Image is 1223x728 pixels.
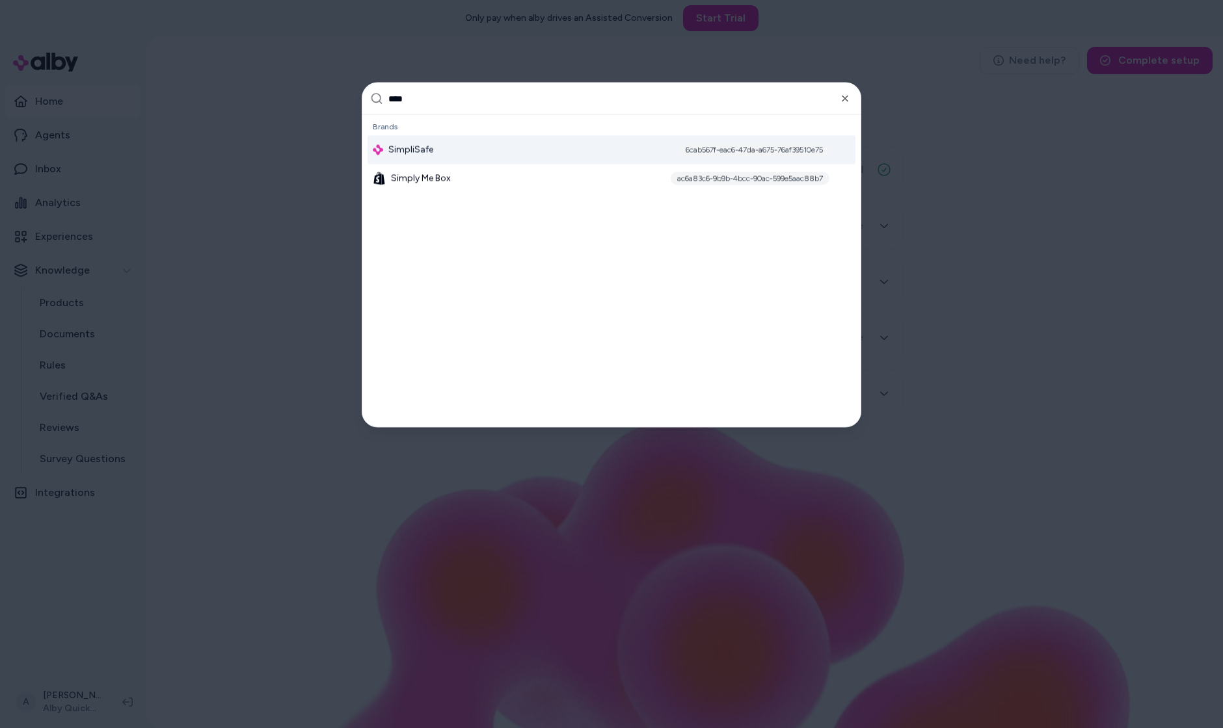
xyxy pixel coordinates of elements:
[679,144,829,157] div: 6cab567f-eac6-47da-a675-76af39510e75
[671,172,829,185] div: ac6a83c6-9b9b-4bcc-90ac-599e5aac88b7
[388,144,433,157] span: SimpliSafe
[391,172,451,185] span: Simply Me Box
[368,118,855,136] div: Brands
[362,115,861,427] div: Suggestions
[373,145,383,155] img: alby Logo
